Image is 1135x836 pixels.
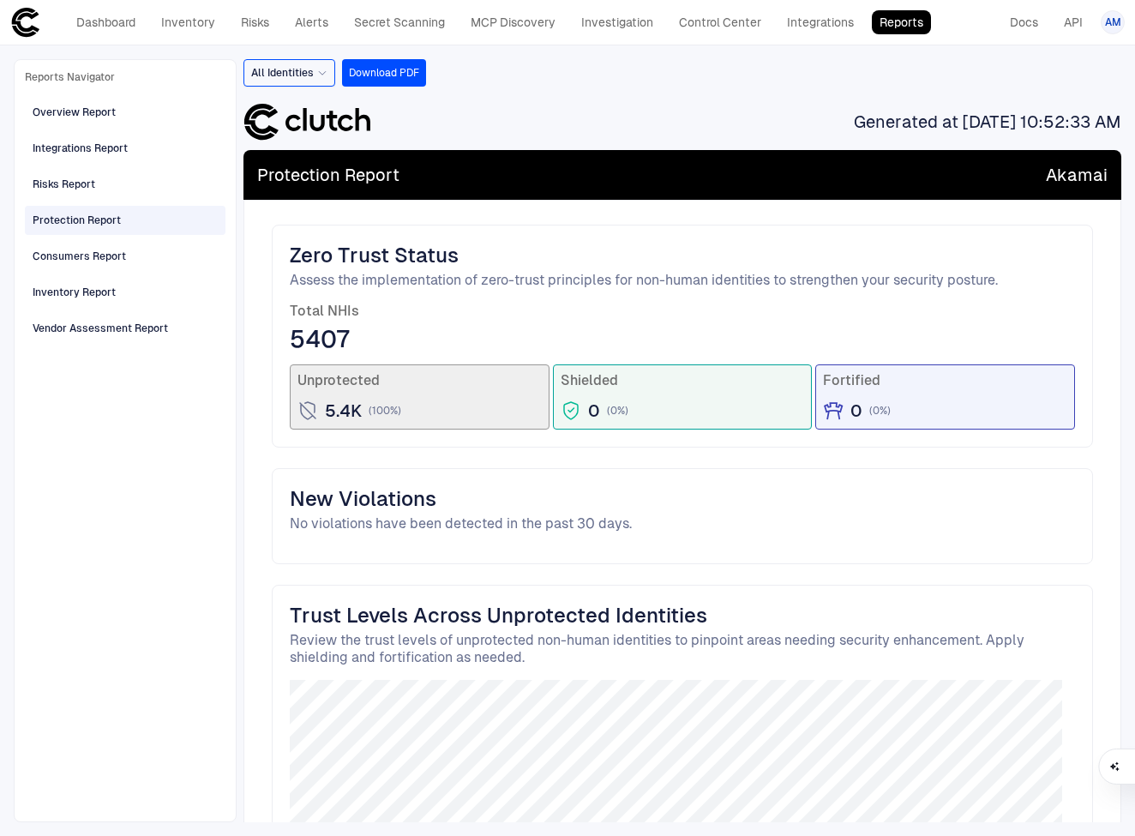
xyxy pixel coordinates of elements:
div: Overview Report [33,105,116,120]
span: 5.4K [325,400,362,422]
span: 0 [588,400,600,422]
span: ( 0 %) [869,404,891,418]
a: API [1056,10,1090,34]
span: Total NHIs [290,303,1075,320]
div: Protection Report [33,213,121,228]
span: ( 100 %) [369,404,401,418]
span: 0 [850,400,862,422]
a: Integrations [779,10,862,34]
a: Inventory [153,10,223,34]
a: Control Center [671,10,769,34]
a: Reports [872,10,931,34]
a: Secret Scanning [346,10,453,34]
span: Generated at [DATE] 10:52:33 AM [854,111,1121,133]
span: Zero Trust Status [290,243,1075,268]
a: Dashboard [69,10,143,34]
span: AM [1105,15,1121,29]
span: New Violations [290,486,1075,512]
a: MCP Discovery [463,10,563,34]
span: ( 0 %) [607,404,628,418]
a: Risks [233,10,277,34]
button: AM [1101,10,1125,34]
span: 5407 [290,323,1075,354]
span: No violations have been detected in the past 30 days. [290,515,1075,532]
span: Fortified [823,372,1067,389]
button: Download PDF [342,59,426,87]
a: Docs [1002,10,1046,34]
span: Akamai [1046,164,1108,186]
span: Review the trust levels of unprotected non-human identities to pinpoint areas needing security en... [290,632,1075,666]
span: Unprotected [297,372,542,389]
span: Reports Navigator [25,70,115,84]
div: Consumers Report [33,249,126,264]
div: Vendor Assessment Report [33,321,168,336]
div: Integrations Report [33,141,128,156]
span: Shielded [561,372,805,389]
span: Assess the implementation of zero-trust principles for non-human identities to strengthen your se... [290,272,1075,289]
span: All Identities [251,66,314,80]
a: Investigation [574,10,661,34]
div: Inventory Report [33,285,116,300]
span: Protection Report [257,164,399,186]
div: Risks Report [33,177,95,192]
a: Alerts [287,10,336,34]
span: Trust Levels Across Unprotected Identities [290,603,1075,629]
